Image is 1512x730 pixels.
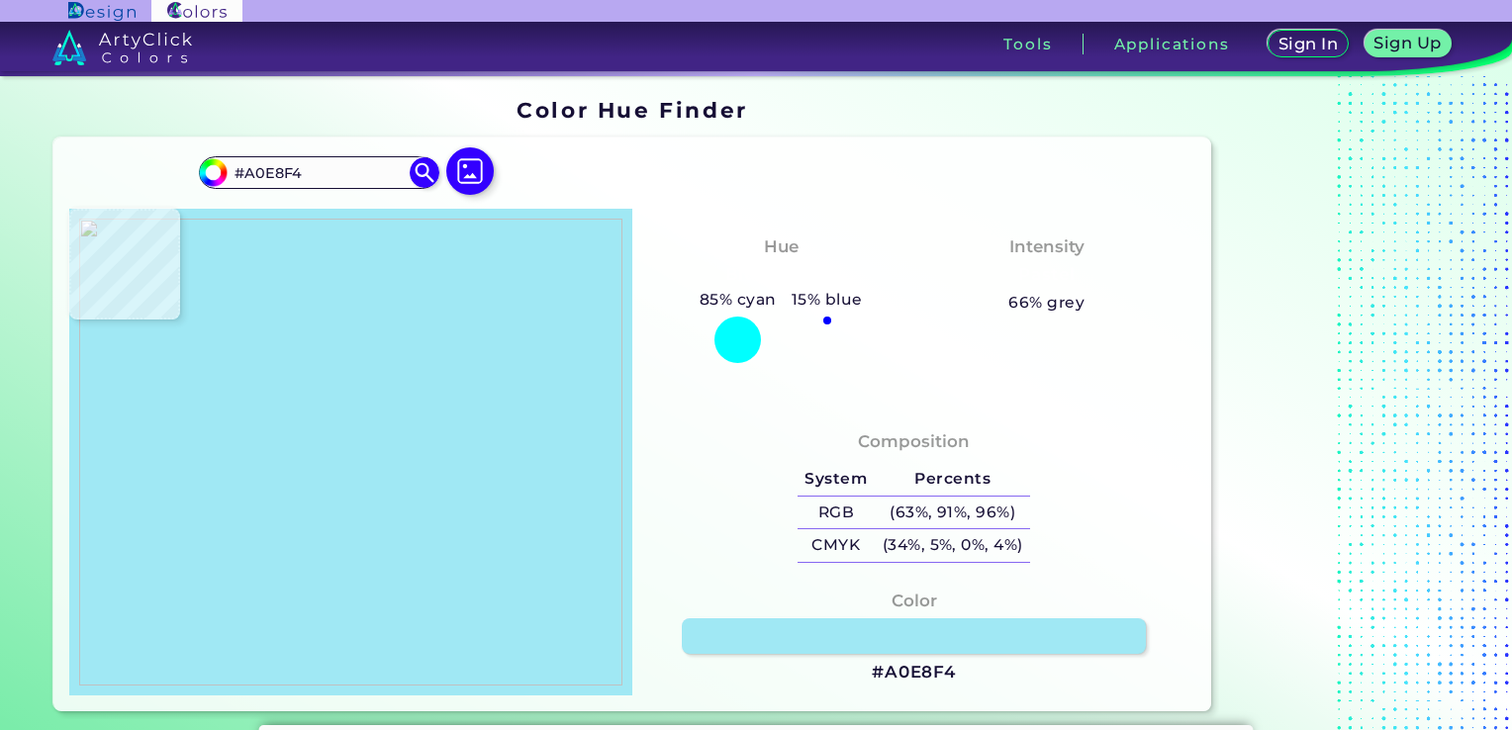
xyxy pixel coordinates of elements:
h5: (63%, 91%, 96%) [875,497,1030,529]
h5: 66% grey [1008,290,1085,316]
h5: System [798,463,875,496]
h3: #A0E8F4 [872,661,956,684]
a: Sign Up [1368,31,1449,56]
h3: Bluish Cyan [716,263,845,287]
h5: Percents [875,463,1030,496]
h1: Color Hue Finder [517,95,747,125]
input: type color.. [227,159,411,186]
h5: 15% blue [784,287,870,313]
img: ArtyClick Design logo [68,2,135,21]
h5: CMYK [798,529,875,562]
img: logo_artyclick_colors_white.svg [52,30,192,65]
h3: Applications [1114,37,1230,51]
h4: Color [892,587,937,615]
img: 95f0b663-5985-47c7-9219-569a0921adfb [79,219,622,685]
h4: Composition [858,427,970,456]
h3: Pastel [1009,263,1084,287]
h5: RGB [798,497,875,529]
h5: Sign Up [1376,36,1440,50]
img: icon search [410,157,439,187]
h4: Intensity [1009,232,1085,261]
h3: Tools [1003,37,1052,51]
h5: (34%, 5%, 0%, 4%) [875,529,1030,562]
h5: Sign In [1280,37,1337,51]
h5: 85% cyan [692,287,784,313]
iframe: Advertisement [1219,91,1466,720]
img: icon picture [446,147,494,195]
a: Sign In [1271,31,1347,56]
h4: Hue [764,232,799,261]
